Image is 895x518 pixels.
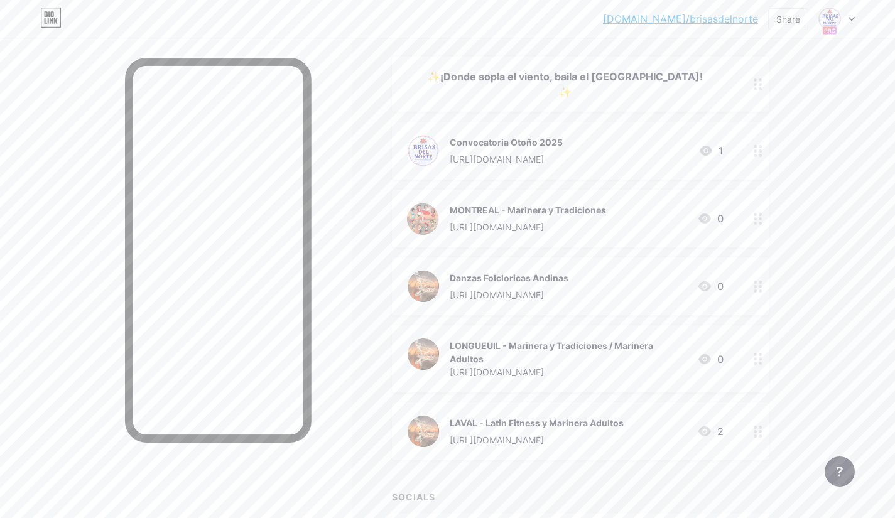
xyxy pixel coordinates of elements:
div: [URL][DOMAIN_NAME] [450,433,624,446]
img: MONTREAL - Marinera y Tradiciones [407,202,440,235]
img: LAVAL - Latin Fitness y Marinera Adultos [407,415,440,448]
img: LONGUEUIL - Marinera y Tradiciones / Marinera Adultos [407,338,440,370]
a: [DOMAIN_NAME]/brisasdelnorte [603,11,758,26]
div: [URL][DOMAIN_NAME] [450,288,568,301]
div: MONTREAL - Marinera y Tradiciones [450,203,606,217]
div: LONGUEUIL - Marinera y Tradiciones / Marinera Adultos [450,339,687,365]
div: Convocatoria Otoño 2025 [450,136,563,149]
img: Convocatoria Otoño 2025 [407,134,440,167]
div: 2 [697,424,724,439]
div: [URL][DOMAIN_NAME] [450,153,563,166]
div: 1 [698,143,724,158]
img: Danzas Folcloricas Andinas [407,270,440,303]
div: [URL][DOMAIN_NAME] [450,365,687,379]
img: Brisas del Norte [818,7,842,31]
div: SOCIALS [392,490,769,504]
div: ✨¡Donde sopla el viento, baila el [GEOGRAPHIC_DATA]!✨ [407,69,724,99]
div: Danzas Folcloricas Andinas [450,271,568,284]
div: Share [776,13,800,26]
div: [URL][DOMAIN_NAME] [450,220,606,234]
div: LAVAL - Latin Fitness y Marinera Adultos [450,416,624,429]
div: 0 [697,352,724,367]
div: 0 [697,211,724,226]
div: 0 [697,279,724,294]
